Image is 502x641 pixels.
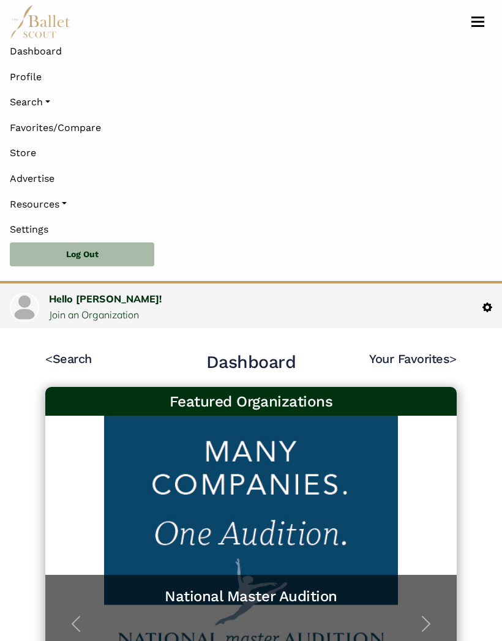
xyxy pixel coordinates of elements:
[45,351,53,366] code: <
[10,192,492,217] a: Resources
[449,351,457,366] code: >
[10,242,154,267] a: Log Out
[10,166,492,192] a: Advertise
[58,587,444,606] a: National Master Audition
[463,16,492,28] button: Toggle navigation
[45,351,92,366] a: <Search
[10,217,492,242] a: Settings
[49,293,162,305] a: Hello [PERSON_NAME]!
[55,392,447,411] h3: Featured Organizations
[10,64,42,90] a: Profile
[206,351,296,373] h2: Dashboard
[10,140,492,166] a: Store
[49,309,139,321] a: Join an Organization
[10,115,492,141] a: Favorites/Compare
[10,89,492,115] a: Search
[10,39,492,64] a: Dashboard
[369,351,457,366] a: Your Favorites>
[11,294,38,321] img: profile picture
